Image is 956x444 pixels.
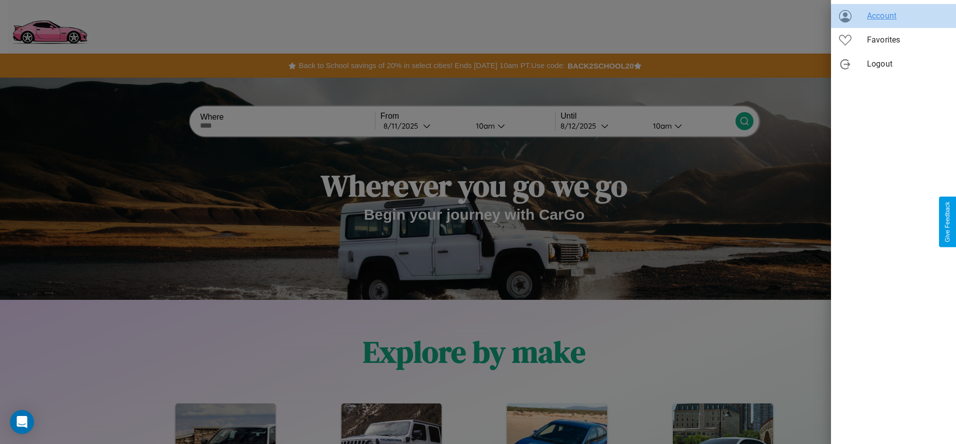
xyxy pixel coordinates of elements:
div: Favorites [831,28,956,52]
div: Logout [831,52,956,76]
span: Account [867,10,948,22]
span: Logout [867,58,948,70]
div: Give Feedback [944,202,951,242]
div: Open Intercom Messenger [10,410,34,434]
div: Account [831,4,956,28]
span: Favorites [867,34,948,46]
